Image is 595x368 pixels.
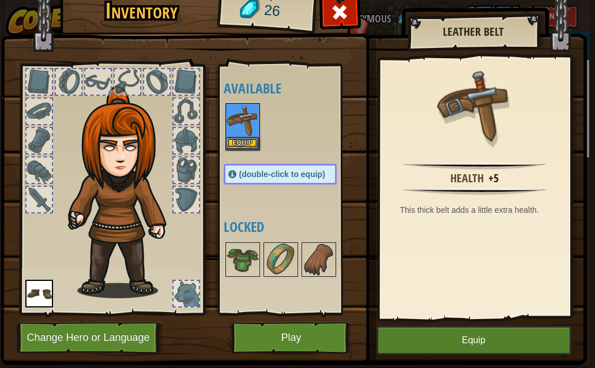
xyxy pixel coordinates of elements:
[231,322,352,354] button: Play
[63,86,187,298] img: hair_f2.png
[227,243,259,276] img: portrait.png
[239,170,325,179] span: (double-click to equip)
[488,170,499,187] div: +5
[227,137,259,149] button: Equip
[437,67,512,142] img: portrait.png
[419,25,528,38] h2: Leather Belt
[403,188,545,195] img: hr.png
[303,243,335,276] img: portrait.png
[400,204,555,216] div: This thick belt adds a little extra health.
[403,163,545,170] img: hr.png
[224,219,360,234] h4: Locked
[25,280,53,307] img: portrait.png
[17,322,163,354] button: Change Hero or Language
[450,170,484,187] div: Health
[224,81,360,96] h4: Available
[376,326,571,355] button: Equip
[227,104,259,137] img: portrait.png
[265,243,297,276] img: portrait.png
